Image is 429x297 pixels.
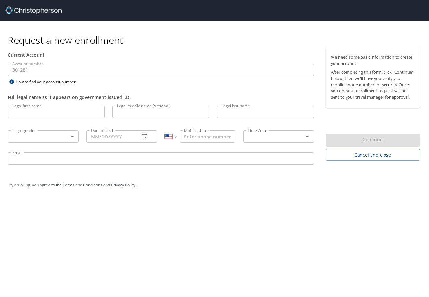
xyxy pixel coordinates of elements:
div: ​ [8,130,79,143]
input: Enter phone number [180,130,235,143]
h1: Request a new enrollment [8,34,425,46]
div: How to find your account number [8,78,89,86]
a: Terms and Conditions [63,182,102,188]
input: MM/DD/YYYY [86,130,134,143]
p: After completing this form, click "Continue" below, then we'll have you verify your mobile phone ... [331,69,415,100]
div: Full legal name as it appears on government-issued I.D. [8,94,314,101]
span: Cancel and close [331,151,415,159]
div: Current Account [8,52,314,58]
a: Privacy Policy [111,182,135,188]
button: Cancel and close [326,149,420,161]
p: We need some basic information to create your account. [331,54,415,66]
div: By enrolling, you agree to the and . [9,177,420,193]
button: Open [303,132,312,141]
img: cbt logo [5,6,62,14]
